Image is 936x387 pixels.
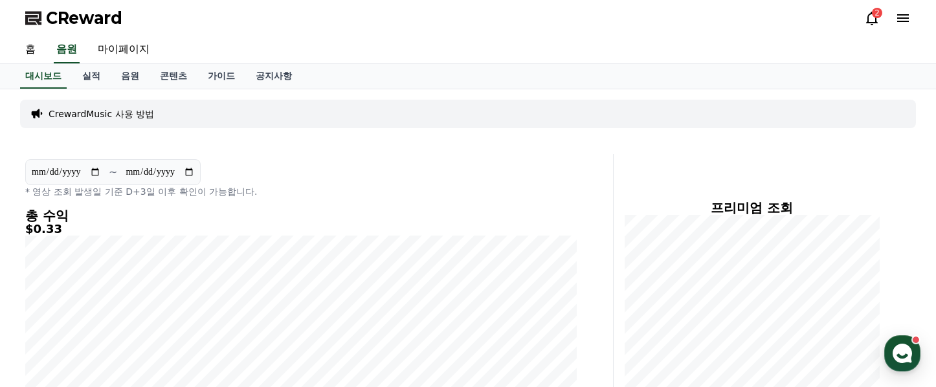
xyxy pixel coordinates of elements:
[197,64,245,89] a: 가이드
[872,8,882,18] div: 2
[118,300,134,310] span: 대화
[624,201,880,215] h4: 프리미엄 조회
[41,299,49,309] span: 홈
[25,8,122,28] a: CReward
[25,208,577,223] h4: 총 수익
[167,280,249,312] a: 설정
[72,64,111,89] a: 실적
[85,280,167,312] a: 대화
[54,36,80,63] a: 음원
[245,64,302,89] a: 공지사항
[49,107,154,120] a: CrewardMusic 사용 방법
[864,10,880,26] a: 2
[15,36,46,63] a: 홈
[87,36,160,63] a: 마이페이지
[111,64,150,89] a: 음원
[4,280,85,312] a: 홈
[25,185,577,198] p: * 영상 조회 발생일 기준 D+3일 이후 확인이 가능합니다.
[20,64,67,89] a: 대시보드
[200,299,216,309] span: 설정
[150,64,197,89] a: 콘텐츠
[46,8,122,28] span: CReward
[109,164,117,180] p: ~
[25,223,577,236] h5: $0.33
